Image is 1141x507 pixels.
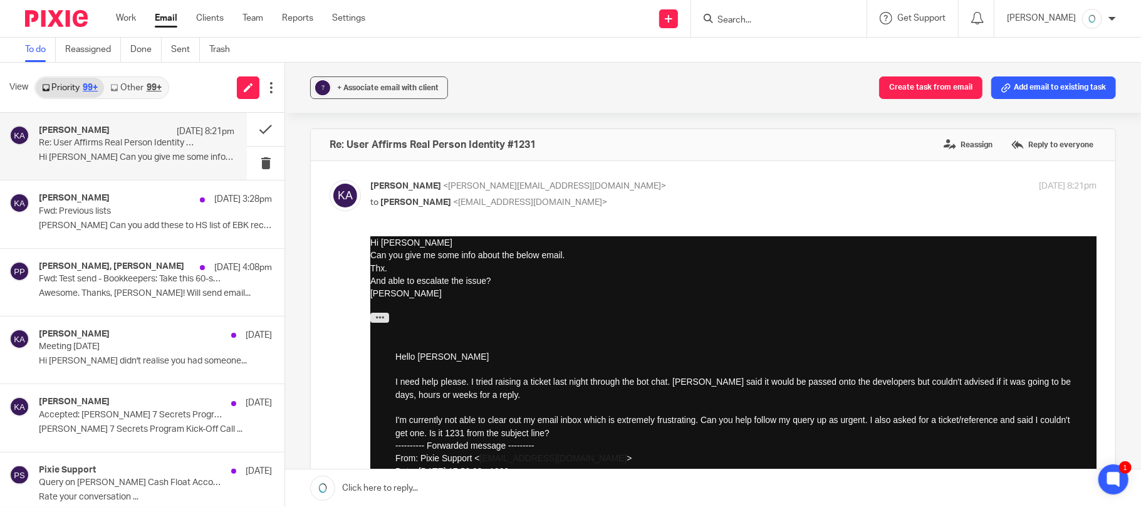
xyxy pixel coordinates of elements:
[39,356,272,367] p: Hi [PERSON_NAME] didn't realise you had someone...
[25,139,701,165] p: I need help please. I tried raising a ticket last night through the bot chat. [PERSON_NAME] said ...
[63,311,322,363] p: Hi Support, Thank you for contacting us. To assist you better, please provide the following details:
[246,329,272,342] p: [DATE]
[879,76,982,99] button: Create task from email
[370,182,441,191] span: [PERSON_NAME]
[39,125,110,136] h4: [PERSON_NAME]
[39,152,234,163] p: Hi [PERSON_NAME] Can you give me some info about the...
[171,38,200,62] a: Sent
[940,135,996,154] label: Reassign
[39,221,272,231] p: [PERSON_NAME] Can you add these to HS list of EBK recent...
[63,363,322,419] p: Description of the Issue: ﻿Client affected: ﻿Task affected: ﻿When did the issue first occur?:
[246,465,272,478] p: [DATE]
[337,84,439,91] span: + Associate email with client
[39,410,226,421] p: Accepted: [PERSON_NAME] 7 Secrets Program Kick-Off Call @ [DATE] 2:30pm - 2:45pm (AEST) ([PERSON_...
[332,12,365,24] a: Settings
[991,76,1116,99] button: Add email to existing task
[9,193,29,213] img: svg%3E
[25,10,88,27] img: Pixie
[214,261,272,274] p: [DATE] 4:08pm
[39,478,226,488] p: Query on [PERSON_NAME] Cash Float Account Setup in PBS #1101
[39,206,226,217] p: Fwd: Previous lists
[25,306,45,326] img: Sender Image
[315,80,330,95] div: ?
[39,288,272,299] p: Awesome. Thanks, [PERSON_NAME]! Will send email...
[330,139,536,151] h4: Re: User Affirms Real Person Identity #1231
[36,78,104,98] a: Priority99+
[716,15,829,26] input: Search
[9,329,29,349] img: svg%3E
[83,83,98,92] div: 99+
[9,261,29,281] img: svg%3E
[109,217,256,227] a: [EMAIL_ADDRESS][DOMAIN_NAME]
[39,424,272,435] p: [PERSON_NAME] 7 Secrets Program Kick-Off Call ...
[130,38,162,62] a: Done
[1082,9,1102,29] img: a---sample2.png
[380,198,451,207] span: [PERSON_NAME]
[9,81,28,94] span: View
[37,255,184,265] a: [EMAIL_ADDRESS][DOMAIN_NAME]
[310,76,448,99] button: ? + Associate email with client
[63,419,322,461] p: Additionally, if you could provide a screenshot or a Loom video, it would be very helpful as we w...
[39,329,110,340] h4: [PERSON_NAME]
[370,198,378,207] span: to
[39,342,226,352] p: Meeting [DATE]
[25,177,701,203] p: I'm currently not able to clear out my email inbox which is extremely frustrating. Can you help f...
[39,397,110,407] h4: [PERSON_NAME]
[104,78,167,98] a: Other99+
[214,193,272,206] p: [DATE] 3:28pm
[282,12,313,24] a: Reports
[39,465,96,476] h4: Pixie Support
[116,12,136,24] a: Work
[39,274,226,285] p: Fwd: Test send - Bookkeepers: Take this 60-second quiz (your blind spots might surprise you)
[9,465,29,485] img: svg%3E
[196,12,224,24] a: Clients
[1008,135,1097,154] label: Reply to everyone
[330,180,361,211] img: svg%3E
[9,125,29,145] img: svg%3E
[443,182,666,191] span: <[PERSON_NAME][EMAIL_ADDRESS][DOMAIN_NAME]>
[147,83,162,92] div: 99+
[453,198,607,207] span: <[EMAIL_ADDRESS][DOMAIN_NAME]>
[1039,180,1097,193] p: [DATE] 8:21pm
[39,138,195,149] p: Re: User Affirms Real Person Identity #1231
[39,193,110,204] h4: [PERSON_NAME]
[246,397,272,409] p: [DATE]
[1007,12,1076,24] p: [PERSON_NAME]
[155,12,177,24] a: Email
[65,38,121,62] a: Reassigned
[1119,461,1132,474] div: 1
[39,261,184,272] h4: [PERSON_NAME], [PERSON_NAME]
[242,12,263,24] a: Team
[9,397,29,417] img: svg%3E
[897,14,946,23] span: Get Support
[209,38,239,62] a: Trash
[25,114,701,127] p: Hello [PERSON_NAME]
[39,492,272,503] p: Rate your conversation ...
[177,125,234,138] p: [DATE] 8:21pm
[25,38,56,62] a: To do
